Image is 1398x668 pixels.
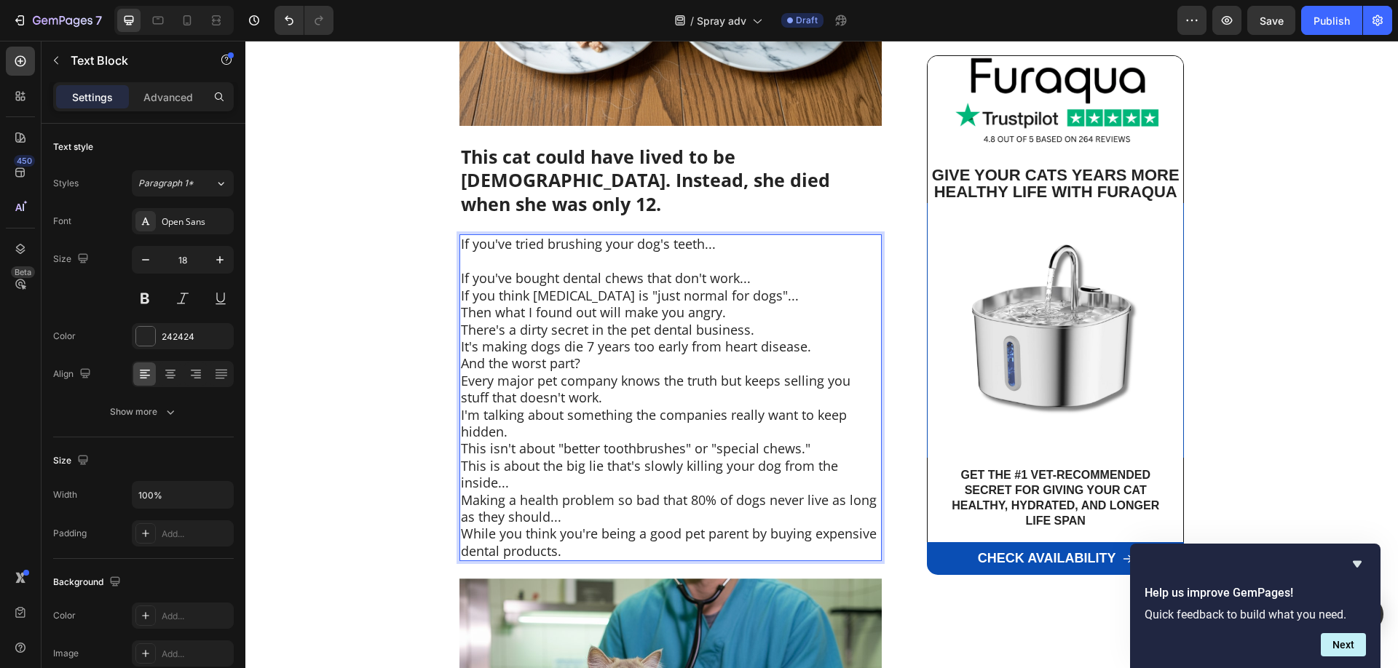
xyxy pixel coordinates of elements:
[53,451,92,471] div: Size
[682,162,938,418] img: gempages_583797276841869895-29a0d36f-c4b2-49d8-bd18-d337fcd4fd4b.png
[162,215,230,228] div: Open Sans
[1321,633,1366,656] button: Next question
[697,13,746,28] span: Spray adv
[138,177,194,190] span: Paragraph 1*
[53,330,76,343] div: Color
[53,250,92,269] div: Size
[11,266,35,278] div: Beta
[162,648,230,661] div: Add...
[1314,13,1350,28] div: Publish
[690,13,694,28] span: /
[71,52,194,69] p: Text Block
[53,215,71,228] div: Font
[53,365,94,384] div: Align
[53,177,79,190] div: Styles
[110,405,178,419] div: Show more
[133,482,233,508] input: Auto
[796,14,818,27] span: Draft
[53,609,76,622] div: Color
[95,12,102,29] p: 7
[1260,15,1284,27] span: Save
[143,90,193,105] p: Advanced
[682,501,939,535] a: CHECK AVAILABILITY
[162,330,230,343] div: 242424
[53,399,234,425] button: Show more
[1348,555,1366,573] button: Hide survey
[162,610,230,623] div: Add...
[72,90,113,105] p: Settings
[53,647,79,660] div: Image
[6,6,108,35] button: 7
[14,155,35,167] div: 450
[1247,6,1295,35] button: Save
[695,427,925,488] p: Get the #1 Vet-Recommended Secret For Giving Your Cat Healthy, Hydrated, And Longer Life Span
[1145,584,1366,602] h2: Help us improve GemPages!
[245,41,1398,668] iframe: Design area
[275,6,333,35] div: Undo/Redo
[132,170,234,196] button: Paragraph 1*
[1301,6,1362,35] button: Publish
[162,528,230,541] div: Add...
[1145,555,1366,656] div: Help us improve GemPages!
[53,527,87,540] div: Padding
[53,488,77,501] div: Width
[732,510,871,525] span: CHECK AVAILABILITY
[687,125,934,160] span: Give Your Cats Years More Healthy Life With Furaqua
[53,140,93,154] div: Text style
[1145,608,1366,621] p: Quick feedback to build what you need.
[53,573,124,592] div: Background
